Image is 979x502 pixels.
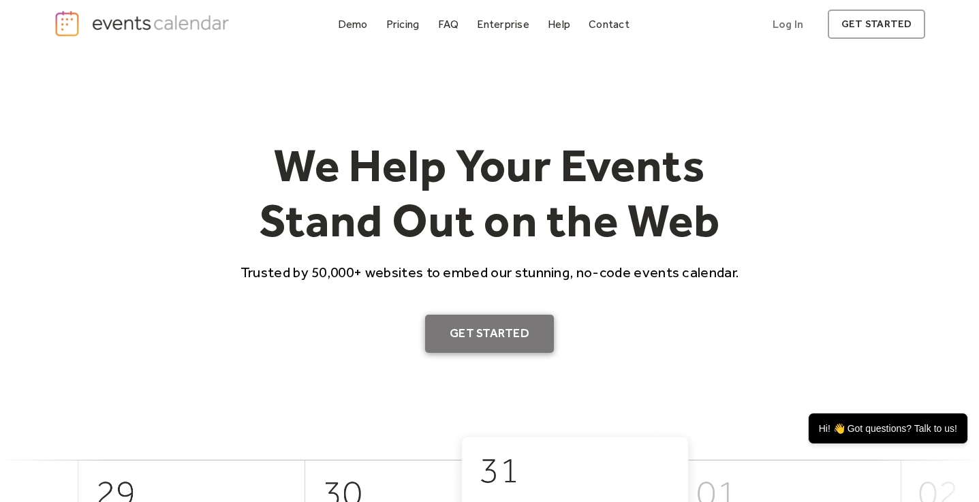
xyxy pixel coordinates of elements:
[338,20,368,28] div: Demo
[386,20,420,28] div: Pricing
[54,10,234,37] a: home
[548,20,570,28] div: Help
[332,15,373,33] a: Demo
[477,20,529,28] div: Enterprise
[583,15,635,33] a: Contact
[589,20,630,28] div: Contact
[542,15,576,33] a: Help
[471,15,534,33] a: Enterprise
[828,10,925,39] a: get started
[425,315,554,353] a: Get Started
[759,10,817,39] a: Log In
[381,15,425,33] a: Pricing
[433,15,465,33] a: FAQ
[228,138,751,249] h1: We Help Your Events Stand Out on the Web
[228,262,751,282] p: Trusted by 50,000+ websites to embed our stunning, no-code events calendar.
[438,20,459,28] div: FAQ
